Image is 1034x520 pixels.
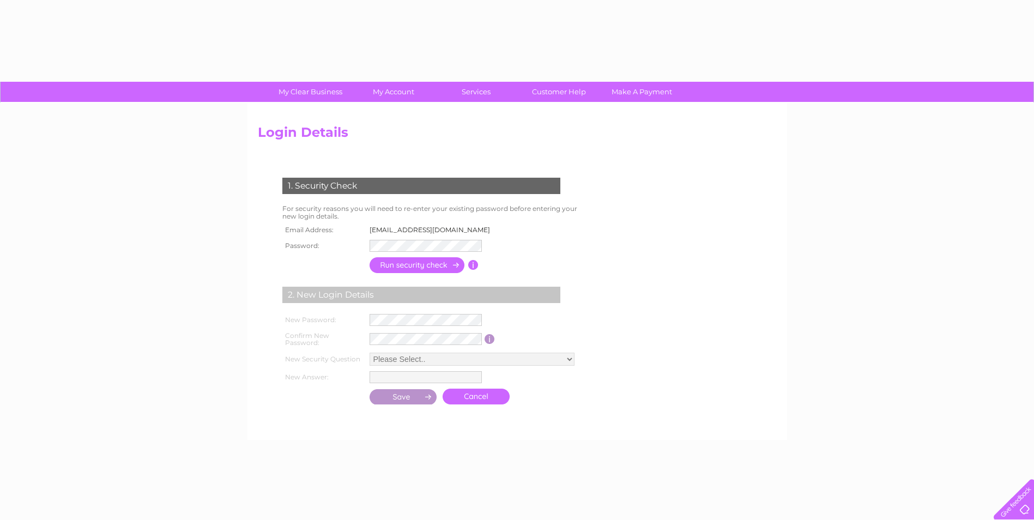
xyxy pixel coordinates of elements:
[597,82,687,102] a: Make A Payment
[468,260,479,270] input: Information
[431,82,521,102] a: Services
[282,178,560,194] div: 1. Security Check
[348,82,438,102] a: My Account
[280,311,367,329] th: New Password:
[280,368,367,386] th: New Answer:
[367,223,499,237] td: [EMAIL_ADDRESS][DOMAIN_NAME]
[265,82,355,102] a: My Clear Business
[258,125,777,146] h2: Login Details
[443,389,510,404] a: Cancel
[370,389,437,404] input: Submit
[514,82,604,102] a: Customer Help
[485,334,495,344] input: Information
[282,287,560,303] div: 2. New Login Details
[280,329,367,350] th: Confirm New Password:
[280,223,367,237] th: Email Address:
[280,350,367,368] th: New Security Question
[280,237,367,255] th: Password:
[280,202,589,223] td: For security reasons you will need to re-enter your existing password before entering your new lo...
